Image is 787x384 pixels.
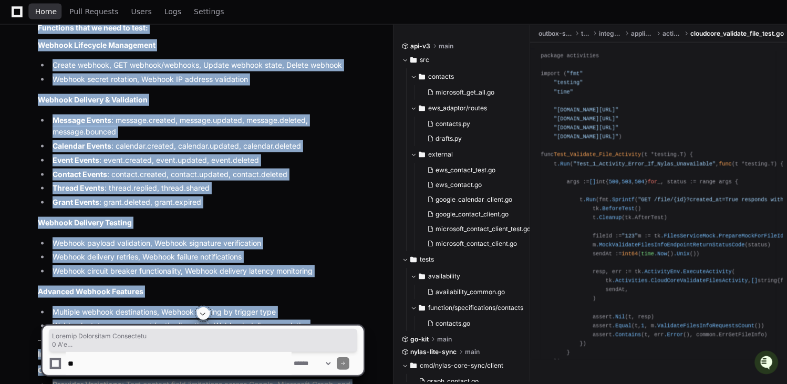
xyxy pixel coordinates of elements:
[410,268,523,285] button: availability
[631,29,654,38] span: application
[428,272,460,281] span: availability
[423,178,531,192] button: ews_contact.go
[423,117,524,131] button: contacts.py
[599,205,635,212] span: .BeforeTest
[428,150,453,159] span: external
[719,161,732,167] span: func
[38,218,132,227] strong: Webhook Delivery Testing
[596,214,622,221] span: .Cleanup
[53,183,105,192] strong: Thread Events
[53,198,99,206] strong: Grant Events
[609,196,635,203] span: .Sprintf
[419,270,425,283] svg: Directory
[573,161,716,167] span: "Test_1_Activity_Error_If_Nylas_Unavailable"
[622,179,631,185] span: 503
[11,11,32,32] img: PlayerZero
[11,78,29,97] img: 1756235613930-3d25f9e4-fa56-45dd-b3ad-e072dfbd1548
[423,85,524,100] button: microsoft_get_all.go
[612,277,648,284] span: .Activities
[428,72,454,81] span: contacts
[194,8,224,15] span: Settings
[581,29,591,38] span: tests
[131,8,152,15] span: Users
[567,70,583,77] span: "fmt"
[436,225,531,233] span: microsoft_contact_client_test.go
[423,222,531,236] button: microsoft_contact_client_test.go
[410,54,417,66] svg: Directory
[49,115,364,139] li: : message.created, message.updated, message.deleted, message.bounced
[436,120,470,128] span: contacts.py
[410,253,417,266] svg: Directory
[436,181,482,189] span: ews_contact.go
[36,89,133,97] div: We're available if you need us!
[420,255,434,264] span: tests
[49,59,364,71] li: Create webhook, GET webhook/webhooks, Update webhook state, Delete webhook
[641,268,680,275] span: .ActivityEnv
[11,42,191,59] div: Welcome
[74,110,127,118] a: Powered byPylon
[436,210,509,219] span: google_contact_client.go
[648,179,657,185] span: for
[420,56,429,64] span: src
[654,251,667,257] span: .Now
[53,155,99,164] strong: Event Events
[49,265,364,277] li: Webhook circuit breaker functionality, Webhook delivery latency monitoring
[423,236,531,251] button: microsoft_contact_client.go
[410,42,430,50] span: api-v3
[716,233,783,239] span: .PrepareMockForFileId
[419,70,425,83] svg: Directory
[402,51,522,68] button: src
[436,288,505,296] span: availability_common.go
[428,104,487,112] span: ews_adaptor/routes
[436,88,494,97] span: microsoft_get_all.go
[38,95,148,104] strong: Webhook Delivery & Validation
[583,196,596,203] span: .Run
[436,240,517,248] span: microsoft_contact_client.go
[423,131,524,146] button: drafts.py
[53,116,111,124] strong: Message Events
[38,40,156,49] strong: Webhook Lifecycle Management
[436,166,495,174] span: ews_contact_test.go
[753,349,782,378] iframe: Open customer support
[596,242,744,248] span: .MockValidateFilesInfoEndpointReturnStatusCode
[402,251,522,268] button: tests
[52,332,354,349] span: Loremip Dolorsitam Consectetu 0 A'e Sed Doeiusmodte incid, utlaboreetdo magn, ali enimadmin venia...
[609,179,618,185] span: 500
[589,179,596,185] span: []
[423,192,531,207] button: google_calendar_client.go
[179,81,191,94] button: Start new chat
[539,29,572,38] span: outbox-service
[53,170,107,179] strong: Contact Events
[49,306,364,318] li: Multiple webhook destinations, Webhook filtering by trigger type
[641,251,654,257] span: time
[410,68,531,85] button: contacts
[49,140,364,152] li: : calendar.created, calendar.updated, calendar.deleted
[69,8,118,15] span: Pull Requests
[599,29,623,38] span: integration
[554,116,618,122] span: "[DOMAIN_NAME][URL]"
[49,74,364,86] li: Webhook secret rotation, Webhook IP address validation
[423,285,517,299] button: availability_common.go
[49,237,364,250] li: Webhook payload validation, Webhook signature verification
[36,78,172,89] div: Start new chat
[554,133,618,140] span: "[DOMAIN_NAME][URL]"
[648,277,748,284] span: .CloudCoreValidateFilesActivity
[49,182,364,194] li: : thread.replied, thread.shared
[35,8,57,15] span: Home
[164,8,181,15] span: Logs
[410,299,523,316] button: function/specifications/contacts
[53,141,111,150] strong: Calendar Events
[105,110,127,118] span: Pylon
[674,251,690,257] span: .Unix
[423,163,531,178] button: ews_contact_test.go
[557,161,570,167] span: .Run
[554,79,583,86] span: "testing"
[49,251,364,263] li: Webhook delivery retries, Webhook failure notifications
[38,23,148,32] strong: Functions that we need to test:
[554,124,618,131] span: "[DOMAIN_NAME][URL]"
[419,302,425,314] svg: Directory
[690,29,784,38] span: cloudcore_validate_file_test.go
[419,148,425,161] svg: Directory
[436,195,512,204] span: google_calendar_client.go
